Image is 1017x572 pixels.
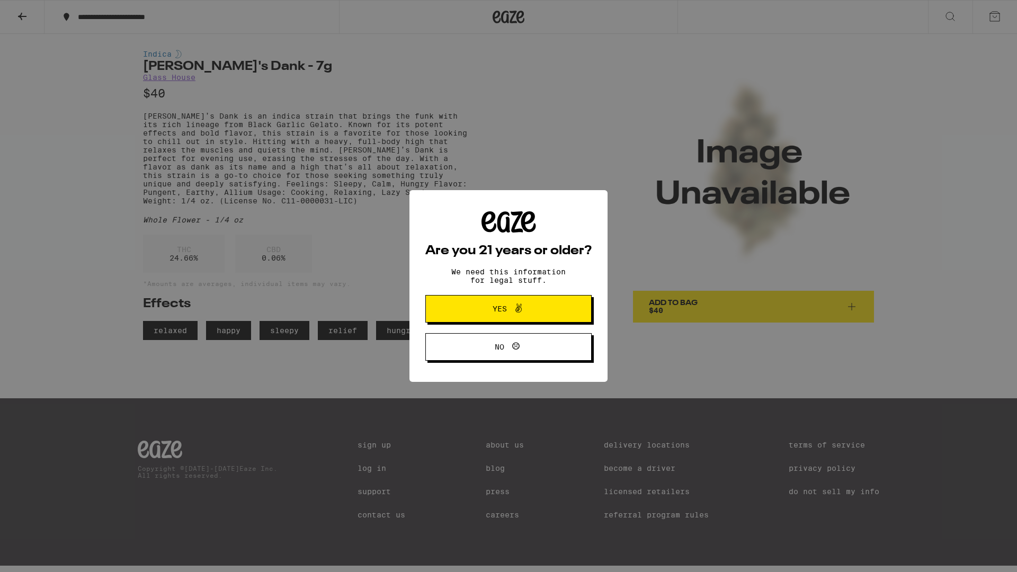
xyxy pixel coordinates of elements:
[951,540,1006,567] iframe: Opens a widget where you can find more information
[495,343,504,351] span: No
[493,305,507,312] span: Yes
[442,267,575,284] p: We need this information for legal stuff.
[425,295,592,323] button: Yes
[425,333,592,361] button: No
[425,245,592,257] h2: Are you 21 years or older?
